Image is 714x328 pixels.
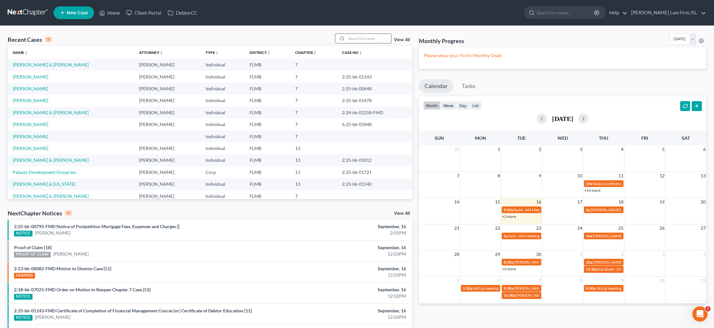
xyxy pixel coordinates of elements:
td: Individual [200,83,244,94]
span: Status Conference for Epic Sweets Group, LLC [593,181,669,186]
div: NOTICE [14,294,33,300]
a: [PERSON_NAME] & [US_STATE] [13,181,76,187]
div: 10 [65,210,72,216]
a: +2 more [502,214,516,219]
div: 12:03PM [280,251,406,257]
span: 21 [454,224,460,232]
span: 11 [700,277,706,284]
td: Corp [200,166,244,178]
a: [PERSON_NAME] & [PERSON_NAME] [13,157,89,163]
span: 11 [618,172,624,180]
a: View All [394,211,410,216]
span: Mon [475,135,486,141]
span: 8 [497,172,501,180]
td: Individual [200,142,244,154]
a: Proof of Claim [18] [14,245,52,250]
td: FLMB [244,118,290,130]
span: 3 [661,250,665,258]
div: NOTICE [14,315,33,321]
td: Individual [200,95,244,107]
span: 2p [586,207,590,212]
span: 9:30a [504,286,513,291]
span: Sun [435,135,444,141]
td: [PERSON_NAME] [134,95,201,107]
td: 7 [290,190,337,202]
td: Individual [200,59,244,71]
div: September, 16 [280,287,406,293]
a: [PERSON_NAME] [13,134,48,139]
a: Tasks [456,79,481,93]
div: Recent Cases [8,36,52,43]
div: 12:02PM [280,293,406,299]
span: 19 [659,198,665,206]
button: day [456,101,470,110]
a: Client Portal [123,7,164,19]
td: FLMB [244,107,290,118]
div: 12:02PM [280,314,406,320]
i: unfold_more [267,51,271,55]
td: 2:25-bk-00648 [337,83,412,94]
span: 10 [659,277,665,284]
span: 2 [538,145,542,153]
i: unfold_more [359,51,362,55]
span: 28 [454,250,460,258]
div: 15 [45,37,52,42]
span: Fri [641,135,648,141]
span: 27 [700,224,706,232]
div: NextChapter Notices [8,209,72,217]
a: [PERSON_NAME] [35,314,70,320]
span: 11:30a [586,267,598,272]
div: 2:01PM [280,230,406,236]
td: 2:25-bk-01812 [337,154,412,166]
span: 4 [703,250,706,258]
td: 7 [290,118,337,130]
td: 7 [290,71,337,83]
td: Individual [200,71,244,83]
span: Grin- 341 Meeting [509,234,539,238]
td: [PERSON_NAME] [134,107,201,118]
span: 1:30p [463,286,473,291]
td: 2:24-bk-01258-FMD [337,107,412,118]
span: Butts- 341 Meeting [514,207,546,212]
a: [PERSON_NAME] [13,86,48,91]
span: Tue [517,135,526,141]
td: FLMB [244,154,290,166]
td: FLMB [244,71,290,83]
span: 6 [497,277,501,284]
span: 341(a) meeting for [PERSON_NAME] [596,286,658,291]
button: list [470,101,482,110]
span: 17 [577,198,583,206]
span: 4 [620,145,624,153]
i: unfold_more [313,51,317,55]
td: [PERSON_NAME] [134,154,201,166]
a: [PERSON_NAME] & [PERSON_NAME] [13,193,89,199]
span: Wed [557,135,568,141]
td: [PERSON_NAME] [134,142,201,154]
button: week [441,101,456,110]
span: 14 [454,198,460,206]
a: [PERSON_NAME] & [PERSON_NAME] [13,110,89,115]
div: September, 16 [280,223,406,230]
td: 2:25-bk-01721 [337,166,412,178]
span: 24 [577,224,583,232]
a: +14 more [584,188,601,193]
td: 2:25-bk-01143 [337,71,412,83]
a: [PERSON_NAME] [13,122,48,127]
span: Thu [599,135,608,141]
td: FLMB [244,83,290,94]
span: 1 [497,145,501,153]
td: [PERSON_NAME] [134,83,201,94]
span: [PERSON_NAME]- 341 Meeting [591,207,644,212]
span: 9:30a [504,207,513,212]
div: PROOF OF CLAIM [14,252,51,257]
a: View All [394,38,410,42]
td: [PERSON_NAME] [134,71,201,83]
span: 8:30a [504,260,513,265]
span: 7 [538,277,542,284]
span: [PERSON_NAME]- 341 Meeting [514,286,567,291]
td: 11 [290,166,337,178]
td: [PERSON_NAME] [134,166,201,178]
a: Calendar [419,79,453,93]
td: Individual [200,154,244,166]
a: Case Nounfold_more [342,50,362,55]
